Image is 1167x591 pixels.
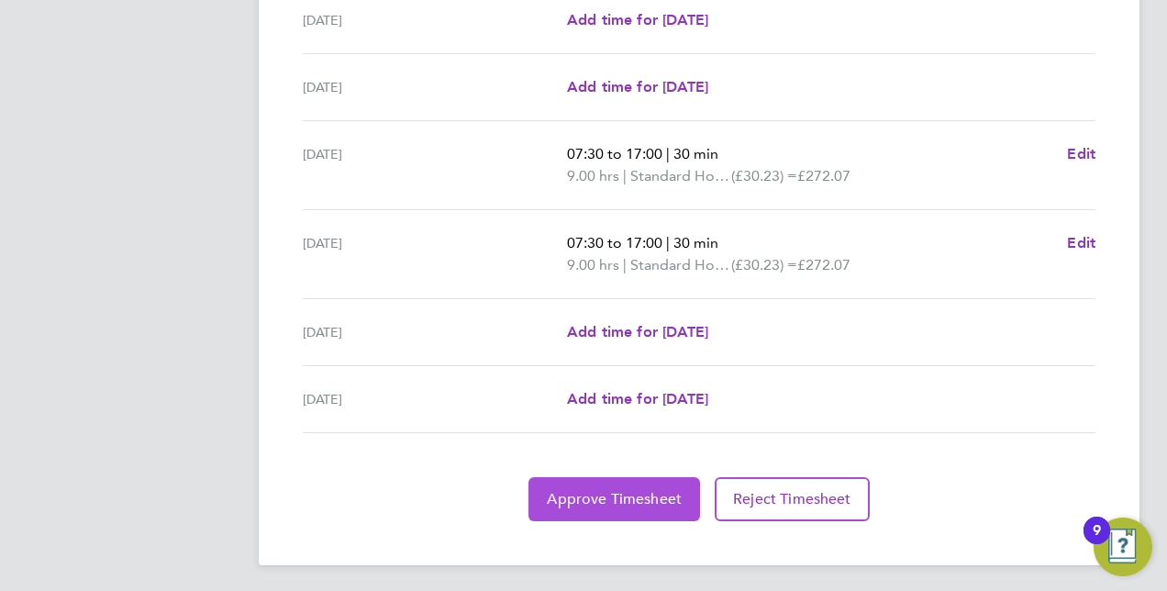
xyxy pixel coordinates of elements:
[673,145,718,162] span: 30 min
[1094,518,1152,576] button: Open Resource Center, 9 new notifications
[303,321,567,343] div: [DATE]
[567,11,708,28] span: Add time for [DATE]
[528,477,700,521] button: Approve Timesheet
[567,78,708,95] span: Add time for [DATE]
[1093,530,1101,554] div: 9
[567,256,619,273] span: 9.00 hrs
[715,477,870,521] button: Reject Timesheet
[733,490,851,508] span: Reject Timesheet
[567,76,708,98] a: Add time for [DATE]
[666,145,670,162] span: |
[673,234,718,251] span: 30 min
[567,321,708,343] a: Add time for [DATE]
[731,256,797,273] span: (£30.23) =
[731,167,797,184] span: (£30.23) =
[567,234,662,251] span: 07:30 to 17:00
[630,254,731,276] span: Standard Hourly
[567,167,619,184] span: 9.00 hrs
[303,9,567,31] div: [DATE]
[303,143,567,187] div: [DATE]
[547,490,682,508] span: Approve Timesheet
[303,76,567,98] div: [DATE]
[1067,143,1095,165] a: Edit
[567,323,708,340] span: Add time for [DATE]
[1067,145,1095,162] span: Edit
[623,256,627,273] span: |
[797,167,850,184] span: £272.07
[666,234,670,251] span: |
[303,388,567,410] div: [DATE]
[303,232,567,276] div: [DATE]
[567,9,708,31] a: Add time for [DATE]
[630,165,731,187] span: Standard Hourly
[567,390,708,407] span: Add time for [DATE]
[1067,234,1095,251] span: Edit
[623,167,627,184] span: |
[567,388,708,410] a: Add time for [DATE]
[797,256,850,273] span: £272.07
[567,145,662,162] span: 07:30 to 17:00
[1067,232,1095,254] a: Edit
